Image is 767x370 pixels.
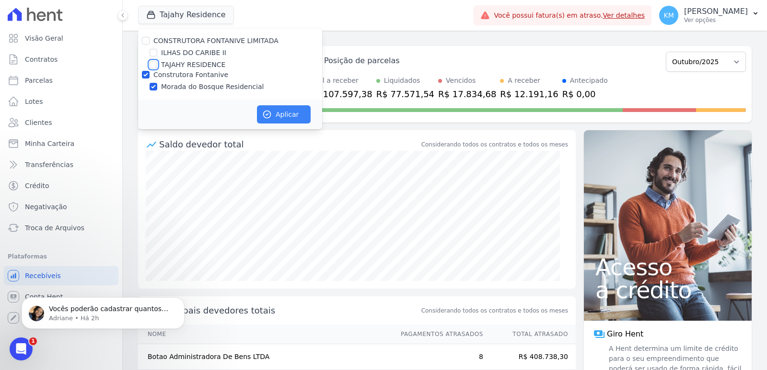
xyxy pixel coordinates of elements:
[4,176,118,195] a: Crédito
[309,76,372,86] div: Total a receber
[651,2,767,29] button: KM [PERSON_NAME] Ver opções
[138,325,392,344] th: Nome
[25,139,74,148] span: Minha Carteira
[257,105,311,123] button: Aplicar
[25,181,49,191] span: Crédito
[25,223,84,233] span: Troca de Arquivos
[4,197,118,216] a: Negativação
[153,37,279,45] label: CONSTRUTORA FONTANIVE LIMITADA
[663,12,674,19] span: KM
[562,88,608,101] div: R$ 0,00
[421,306,568,315] span: Considerando todos os contratos e todos os meses
[684,16,748,24] p: Ver opções
[494,11,645,21] span: Você possui fatura(s) em atraso.
[4,29,118,48] a: Visão Geral
[4,50,118,69] a: Contratos
[25,55,58,64] span: Contratos
[7,277,199,344] iframe: Intercom notifications mensagem
[484,344,576,370] td: R$ 408.738,30
[392,325,484,344] th: Pagamentos Atrasados
[29,337,37,345] span: 1
[25,202,67,212] span: Negativação
[4,92,118,111] a: Lotes
[500,88,558,101] div: R$ 12.191,16
[42,28,164,102] span: Vocês poderão cadastrar quantos usuários precisarem. Não será necessário reconhecimento facial pa...
[392,344,484,370] td: 8
[25,34,63,43] span: Visão Geral
[25,76,53,85] span: Parcelas
[159,304,419,317] span: Principais devedores totais
[384,76,420,86] div: Liquidados
[10,337,33,360] iframe: Intercom live chat
[376,88,434,101] div: R$ 77.571,54
[4,266,118,285] a: Recebíveis
[25,97,43,106] span: Lotes
[309,88,372,101] div: R$ 107.597,38
[484,325,576,344] th: Total Atrasado
[4,287,118,306] a: Conta Hent
[138,6,234,24] button: Tajahy Residence
[161,48,226,58] label: ILHAS DO CARIBE II
[25,160,73,169] span: Transferências
[684,7,748,16] p: [PERSON_NAME]
[161,60,225,70] label: TAJAHY RESIDENCE
[138,344,392,370] td: Botao Administradora De Bens LTDA
[438,88,496,101] div: R$ 17.834,68
[607,328,643,340] span: Giro Hent
[595,279,740,302] span: a crédito
[4,134,118,153] a: Minha Carteira
[161,82,264,92] label: Morada do Bosque Residencial
[153,71,228,78] label: Construtora Fontanive
[25,118,52,127] span: Clientes
[25,271,61,280] span: Recebíveis
[4,218,118,237] a: Troca de Arquivos
[446,76,476,86] div: Vencidos
[8,251,115,262] div: Plataformas
[508,76,540,86] div: A receber
[4,155,118,174] a: Transferências
[4,71,118,90] a: Parcelas
[421,140,568,149] div: Considerando todos os contratos e todos os meses
[570,76,608,86] div: Antecipado
[4,113,118,132] a: Clientes
[42,37,165,45] p: Message from Adriane, sent Há 2h
[595,256,740,279] span: Acesso
[324,55,400,67] div: Posição de parcelas
[603,11,645,19] a: Ver detalhes
[159,138,419,151] div: Saldo devedor total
